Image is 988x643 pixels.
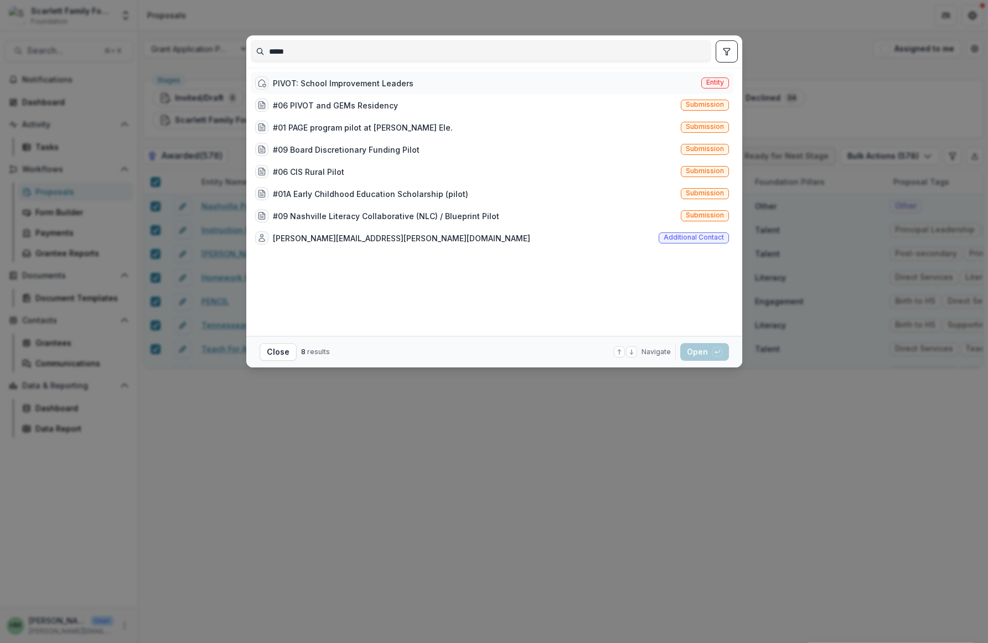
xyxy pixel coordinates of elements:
span: Submission [686,145,724,153]
div: #01 PAGE program pilot at [PERSON_NAME] Ele. [273,122,453,133]
span: Entity [706,79,724,86]
button: Open [680,343,729,361]
span: Submission [686,189,724,197]
div: #06 CIS Rural Pilot [273,166,344,178]
button: Close [260,343,297,361]
span: 8 [301,348,306,356]
div: #09 Nashville Literacy Collaborative (NLC) / Blueprint Pilot [273,210,499,222]
span: results [307,348,330,356]
span: Submission [686,167,724,175]
span: Submission [686,123,724,131]
div: #06 PIVOT and GEMs Residency [273,100,398,111]
span: Submission [686,101,724,108]
div: #01A Early Childhood Education Scholarship (pilot) [273,188,468,200]
button: toggle filters [716,40,738,63]
span: Additional contact [664,234,724,241]
span: Navigate [642,347,671,357]
span: Submission [686,211,724,219]
div: #09 Board Discretionary Funding Pilot [273,144,420,155]
div: [PERSON_NAME][EMAIL_ADDRESS][PERSON_NAME][DOMAIN_NAME] [273,232,530,244]
div: PIVOT: School Improvement Leaders [273,77,413,89]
